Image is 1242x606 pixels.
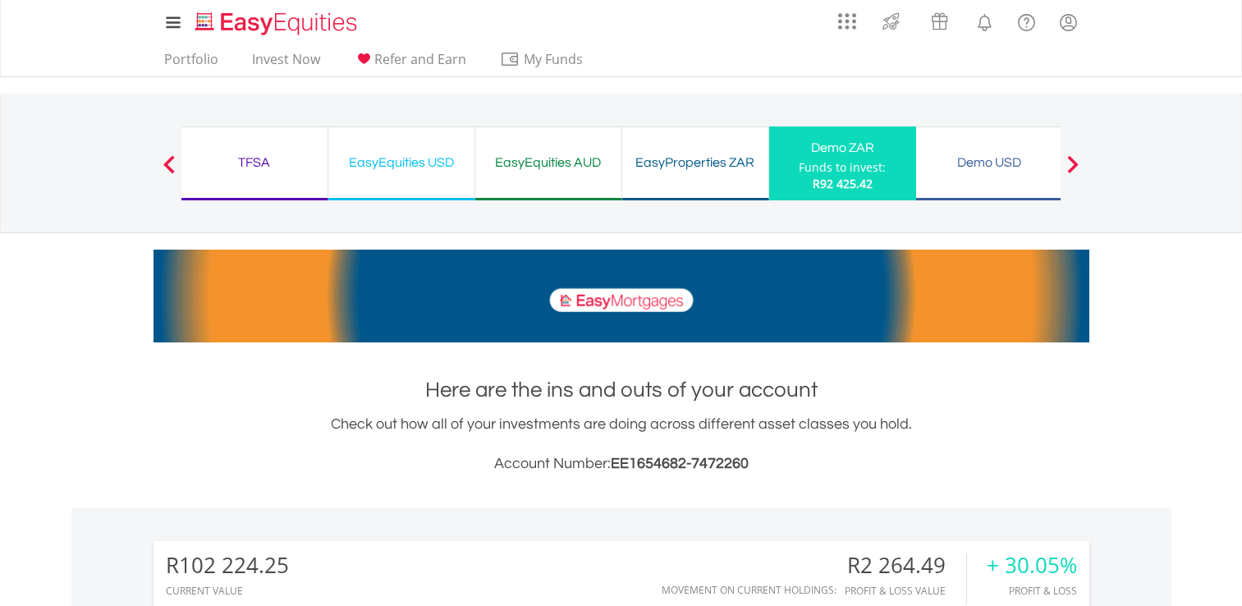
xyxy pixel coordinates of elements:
[799,159,886,176] div: Funds to invest:
[154,375,1089,405] h1: Here are the ins and outs of your account
[347,51,473,76] a: Refer and Earn
[987,553,1077,577] div: + 30.05%
[1006,4,1047,37] a: FAQ's and Support
[154,413,1089,475] div: Check out how all of your investments are doing across different asset classes you hold.
[153,163,186,180] button: Previous
[926,151,1052,174] div: Demo USD
[838,12,856,30] img: grid-menu-icon.svg
[158,51,225,76] a: Portfolio
[154,452,1089,475] h3: Account Number:
[338,151,465,174] div: EasyEquities USD
[374,50,466,68] span: Refer and Earn
[154,250,1089,342] img: EasyMortage Promotion Banner
[632,151,758,174] div: EasyProperties ZAR
[878,8,905,34] img: thrive-v2.svg
[662,585,836,595] div: Movement on Current Holdings:
[191,151,318,174] div: TFSA
[845,585,966,596] div: Profit & Loss Value
[964,4,1006,37] a: Notifications
[987,585,1077,596] div: Profit & Loss
[915,4,964,34] a: Vouchers
[1056,163,1089,180] button: Next
[827,4,867,30] a: AppsGrid
[485,151,612,174] div: EasyEquities AUD
[192,10,364,37] img: EasyEquities_Logo.png
[926,8,953,34] img: vouchers-v2.svg
[245,51,327,76] a: Invest Now
[1047,4,1089,40] a: My Profile
[500,48,607,70] span: My Funds
[166,553,289,577] div: R102 224.25
[166,585,289,596] div: CURRENT VALUE
[779,136,906,159] div: Demo ZAR
[611,456,749,471] span: EE1654682-7472260
[189,4,364,37] a: Home page
[813,176,873,191] span: R92 425.42
[845,553,966,577] div: R2 264.49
